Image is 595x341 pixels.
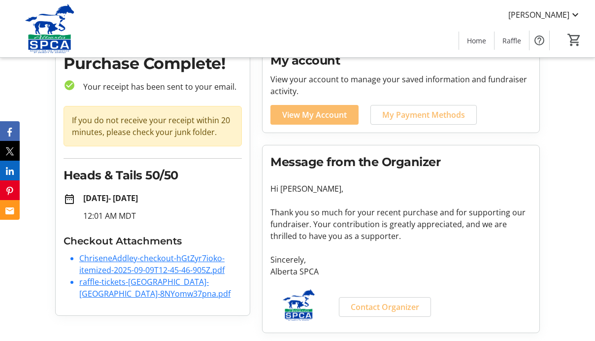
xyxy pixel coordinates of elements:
button: Cart [565,31,583,49]
span: View My Account [282,109,347,121]
p: Hi [PERSON_NAME], [270,183,531,195]
a: Contact Organizer [339,297,431,317]
a: Home [459,32,494,50]
p: Alberta SPCA [270,266,531,277]
p: Thank you so much for your recent purchase and for supporting our fundraiser. Your contribution i... [270,206,531,242]
p: View your account to manage your saved information and fundraiser activity. [270,73,531,97]
p: Sincerely, [270,254,531,266]
a: Raffle [495,32,529,50]
h2: My account [270,52,531,69]
img: Alberta SPCA logo [270,289,327,321]
p: 12:01 AM MDT [83,210,242,222]
span: Raffle [502,35,521,46]
h2: Heads & Tails 50/50 [64,167,242,184]
mat-icon: check_circle [64,79,75,91]
a: raffle-tickets-[GEOGRAPHIC_DATA]-[GEOGRAPHIC_DATA]-8NYomw37pna.pdf [79,276,231,299]
h2: Message from the Organizer [270,153,531,171]
button: [PERSON_NAME] [500,7,589,23]
button: Help [529,31,549,50]
strong: [DATE] - [DATE] [83,193,138,204]
h3: Checkout Attachments [64,234,242,248]
a: View My Account [270,105,359,125]
img: Alberta SPCA's Logo [6,4,94,53]
mat-icon: date_range [64,193,75,205]
p: Your receipt has been sent to your email. [75,81,242,93]
h1: Purchase Complete! [64,52,242,75]
a: ChriseneAddley-checkout-hGtZyr7ioko-itemized-2025-09-09T12-45-46-905Z.pdf [79,253,225,275]
span: Contact Organizer [351,301,419,313]
a: My Payment Methods [370,105,477,125]
div: If you do not receive your receipt within 20 minutes, please check your junk folder. [64,106,242,146]
span: My Payment Methods [382,109,465,121]
span: [PERSON_NAME] [508,9,569,21]
span: Home [467,35,486,46]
